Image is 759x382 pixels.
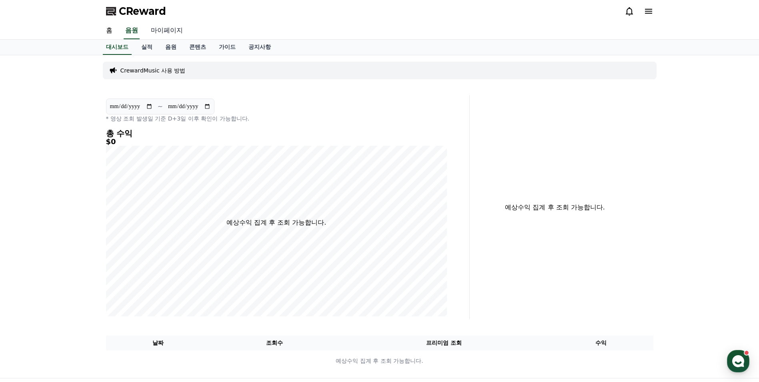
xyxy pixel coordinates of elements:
[106,5,166,18] a: CReward
[124,22,140,39] a: 음원
[549,336,653,350] th: 수익
[106,357,653,365] p: 예상수익 집계 후 조회 가능합니다.
[159,40,183,55] a: 음원
[212,40,242,55] a: 가이드
[53,254,103,274] a: 대화
[183,40,212,55] a: 콘텐츠
[158,102,163,111] p: ~
[106,129,447,138] h4: 총 수익
[2,254,53,274] a: 홈
[103,254,154,274] a: 설정
[339,336,549,350] th: 프리미엄 조회
[476,203,634,212] p: 예상수익 집계 후 조회 가능합니다.
[242,40,277,55] a: 공지사항
[226,218,326,227] p: 예상수익 집계 후 조회 가능합니다.
[119,5,166,18] span: CReward
[210,336,338,350] th: 조회수
[100,22,119,39] a: 홈
[124,266,133,272] span: 설정
[103,40,132,55] a: 대시보드
[144,22,189,39] a: 마이페이지
[73,266,83,273] span: 대화
[106,138,447,146] h5: $0
[120,66,186,74] a: CrewardMusic 사용 방법
[106,115,447,123] p: * 영상 조회 발생일 기준 D+3일 이후 확인이 가능합니다.
[25,266,30,272] span: 홈
[135,40,159,55] a: 실적
[106,336,210,350] th: 날짜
